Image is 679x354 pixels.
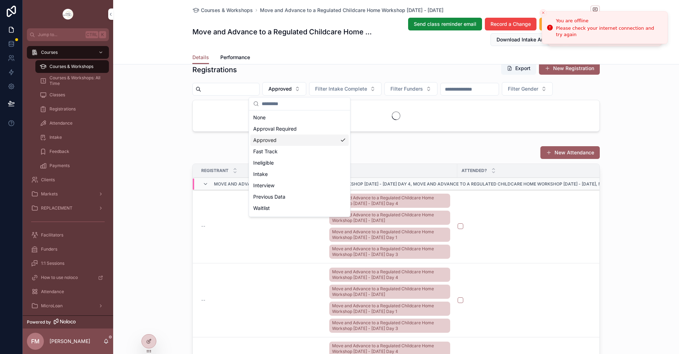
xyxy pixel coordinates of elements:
[491,33,564,46] button: Download Intake Answers
[508,85,538,92] span: Filter Gender
[41,246,57,252] span: Funders
[539,62,600,75] button: New Registration
[50,120,72,126] span: Attendance
[491,21,531,28] span: Record a Change
[329,245,450,259] a: Move and Advance to a Regulated Childcare Home Workshop [DATE] - [DATE] Day 3
[485,18,536,30] button: Record a Change
[27,202,109,215] a: REPLACEMENT
[23,41,113,315] div: scrollable content
[27,188,109,200] a: Markets
[35,159,109,172] a: Payments
[201,223,205,229] span: --
[50,149,69,154] span: Feedback
[192,51,209,64] a: Details
[250,157,349,169] div: Ineligible
[201,223,321,229] a: --
[329,211,450,225] a: Move and Advance to a Regulated Childcare Home Workshop [DATE] - [DATE]
[332,246,447,257] span: Move and Advance to a Regulated Childcare Home Workshop [DATE] - [DATE] Day 3
[201,297,205,303] span: --
[50,64,93,69] span: Courses & Workshops
[220,54,250,61] span: Performance
[192,7,253,14] a: Courses & Workshops
[260,7,443,14] span: Move and Advance to a Regulated Childcare Home Workshop [DATE] - [DATE]
[41,177,55,183] span: Clients
[268,85,292,92] span: Approved
[384,82,437,96] button: Select Button
[27,299,109,312] a: MicroLoan
[41,275,78,280] span: How to use noloco
[201,168,228,173] span: Registrant
[192,54,209,61] span: Details
[332,303,447,314] span: Move and Advance to a Regulated Childcare Home Workshop [DATE] - [DATE] Day 1
[27,285,109,298] a: Attendance
[462,168,487,173] span: Attended?
[250,191,349,202] div: Previous Data
[41,205,72,211] span: REPLACEMENT
[86,31,98,38] span: Ctrl
[497,36,558,43] span: Download Intake Answers
[50,106,76,112] span: Registrations
[250,169,349,180] div: Intake
[50,92,65,98] span: Classes
[27,173,109,186] a: Clients
[35,131,109,144] a: Intake
[35,117,109,130] a: Attendance
[250,180,349,191] div: Interview
[201,7,253,14] span: Courses & Workshops
[27,28,109,41] button: Jump to...CtrlK
[502,82,553,96] button: Select Button
[556,25,662,38] div: Please check your internet connection and try again
[192,65,237,75] h1: Registrations
[27,319,51,325] span: Powered by
[50,135,62,140] span: Intake
[329,268,450,282] a: Move and Advance to a Regulated Childcare Home Workshop [DATE] - [DATE] Day 4
[250,214,349,225] div: Waitlisted from Previous Cohort
[332,286,447,297] span: Move and Advance to a Regulated Childcare Home Workshop [DATE] - [DATE]
[250,123,349,135] div: Approval Required
[41,232,63,238] span: Facilitators
[315,85,367,92] span: Filter Intake Complete
[332,195,447,206] span: Move and Advance to a Regulated Childcare Home Workshop [DATE] - [DATE] Day 4
[262,82,306,96] button: Select Button
[35,60,109,73] a: Courses & Workshops
[35,103,109,115] a: Registrations
[329,194,450,208] a: Move and Advance to a Regulated Childcare Home Workshop [DATE] - [DATE] Day 4
[31,337,40,346] span: FM
[329,228,450,242] a: Move and Advance to a Regulated Childcare Home Workshop [DATE] - [DATE] Day 1
[250,112,349,123] div: None
[408,18,482,30] button: Send class reminder email
[332,229,447,240] span: Move and Advance to a Regulated Childcare Home Workshop [DATE] - [DATE] Day 1
[539,18,600,30] button: Remind About Intake
[556,17,662,24] div: You are offline
[540,146,600,159] button: New Attendance
[329,319,450,333] a: Move and Advance to a Regulated Childcare Home Workshop [DATE] - [DATE] Day 3
[201,297,321,303] a: --
[414,21,476,28] span: Send class reminder email
[35,74,109,87] a: Courses & Workshops: All Time
[27,229,109,241] a: Facilitators
[390,85,423,92] span: Filter Funders
[41,289,64,295] span: Attendance
[249,110,350,217] div: Suggestions
[100,32,105,38] span: K
[329,266,453,334] a: Move and Advance to a Regulated Childcare Home Workshop [DATE] - [DATE] Day 4Move and Advance to ...
[250,146,349,157] div: Fast Track
[332,212,447,223] span: Move and Advance to a Regulated Childcare Home Workshop [DATE] - [DATE]
[501,62,536,75] button: Export
[38,32,83,38] span: Jump to...
[540,9,547,16] button: Close toast
[332,269,447,280] span: Move and Advance to a Regulated Childcare Home Workshop [DATE] - [DATE] Day 4
[329,285,450,299] a: Move and Advance to a Regulated Childcare Home Workshop [DATE] - [DATE]
[62,8,74,20] img: App logo
[50,163,70,169] span: Payments
[329,192,453,260] a: Move and Advance to a Regulated Childcare Home Workshop [DATE] - [DATE] Day 4Move and Advance to ...
[309,82,382,96] button: Select Button
[41,191,58,197] span: Markets
[27,46,109,59] a: Courses
[332,320,447,331] span: Move and Advance to a Regulated Childcare Home Workshop [DATE] - [DATE] Day 3
[50,75,102,86] span: Courses & Workshops: All Time
[23,315,113,329] a: Powered by
[329,302,450,316] a: Move and Advance to a Regulated Childcare Home Workshop [DATE] - [DATE] Day 1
